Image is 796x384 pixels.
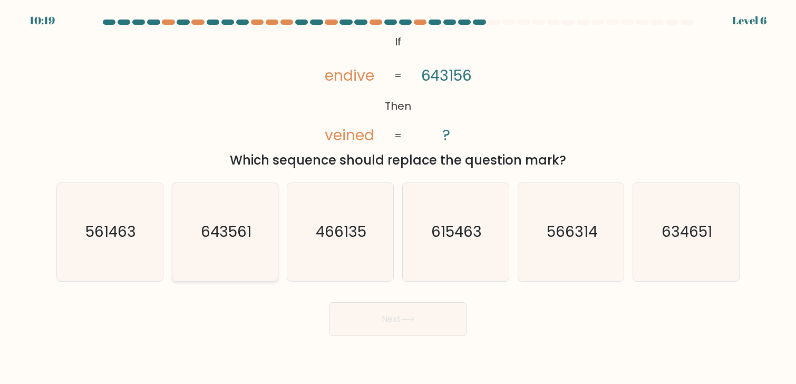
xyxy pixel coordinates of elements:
[325,65,374,86] tspan: endive
[305,32,492,147] svg: @import url('[URL][DOMAIN_NAME]);
[201,222,251,242] text: 643561
[63,151,733,170] div: Which sequence should replace the question mark?
[325,124,374,146] tspan: veined
[394,128,402,143] tspan: =
[547,222,597,242] text: 566314
[394,69,402,83] tspan: =
[662,222,712,242] text: 634651
[85,222,136,242] text: 561463
[329,302,467,336] button: Next
[431,222,482,242] text: 615463
[316,222,366,242] text: 466135
[732,13,766,28] div: Level 6
[395,34,401,49] tspan: If
[421,65,472,86] tspan: 643156
[443,125,451,146] tspan: ?
[30,13,55,28] div: 10:19
[385,99,411,113] tspan: Then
